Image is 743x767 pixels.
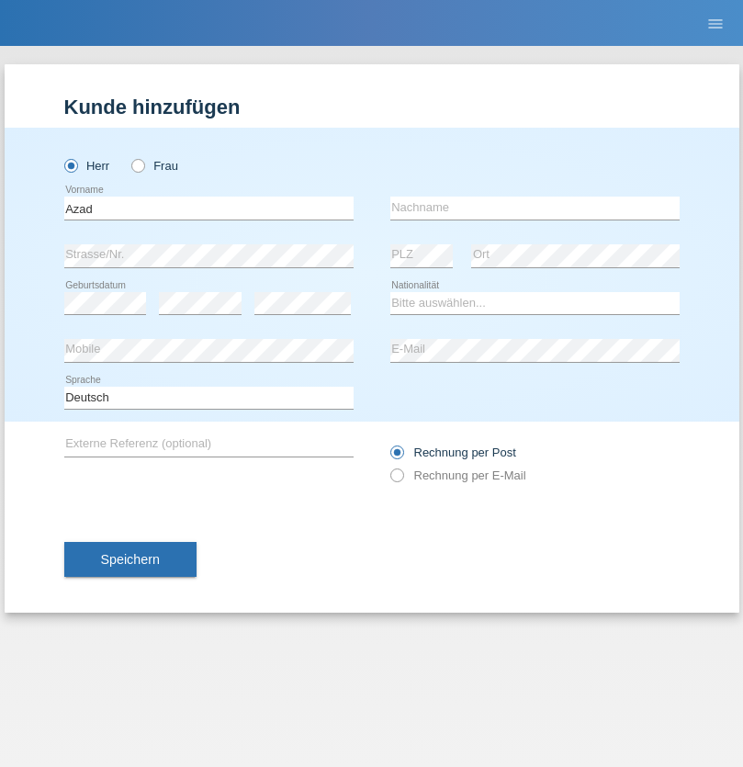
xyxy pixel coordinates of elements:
[706,15,725,33] i: menu
[131,159,178,173] label: Frau
[101,552,160,567] span: Speichern
[64,96,680,118] h1: Kunde hinzufügen
[64,542,197,577] button: Speichern
[390,446,516,459] label: Rechnung per Post
[131,159,143,171] input: Frau
[390,446,402,468] input: Rechnung per Post
[390,468,526,482] label: Rechnung per E-Mail
[697,17,734,28] a: menu
[64,159,110,173] label: Herr
[390,468,402,491] input: Rechnung per E-Mail
[64,159,76,171] input: Herr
